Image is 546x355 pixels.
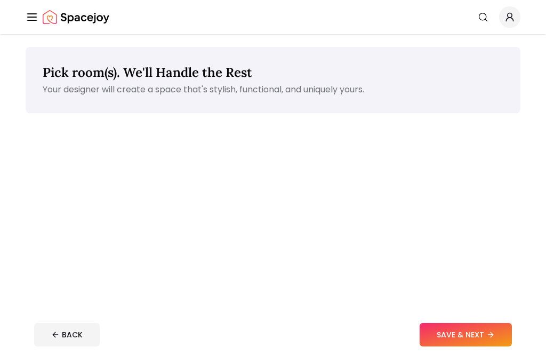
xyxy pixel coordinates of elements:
span: Pick room(s). We'll Handle the Rest [43,64,252,81]
a: Spacejoy [43,6,109,28]
button: SAVE & NEXT [420,323,512,346]
button: BACK [34,323,100,346]
img: Spacejoy Logo [43,6,109,28]
p: Your designer will create a space that's stylish, functional, and uniquely yours. [43,83,503,96]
